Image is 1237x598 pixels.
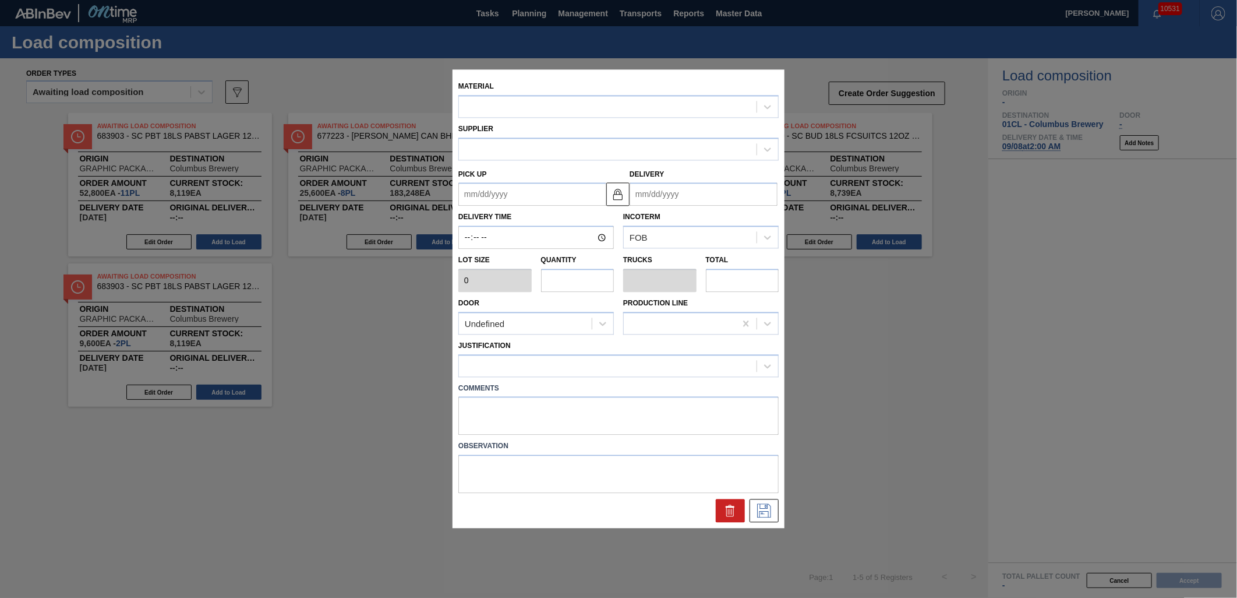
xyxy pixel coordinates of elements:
[458,82,494,90] label: Material
[458,183,606,206] input: mm/dd/yyyy
[541,256,577,265] label: Quantity
[716,499,745,523] div: Delete Suggestion
[458,209,614,226] label: Delivery Time
[630,170,665,178] label: Delivery
[606,182,630,206] button: locked
[458,252,532,269] label: Lot size
[630,183,777,206] input: mm/dd/yyyy
[465,319,504,329] div: Undefined
[623,213,660,221] label: Incoterm
[630,233,648,242] div: FOB
[458,170,487,178] label: Pick up
[458,438,779,455] label: Observation
[623,256,652,265] label: Trucks
[750,499,779,523] div: Save Suggestion
[458,125,493,133] label: Supplier
[706,256,729,265] label: Total
[458,342,511,350] label: Justification
[458,299,479,307] label: Door
[611,187,625,201] img: locked
[623,299,688,307] label: Production Line
[458,380,779,397] label: Comments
